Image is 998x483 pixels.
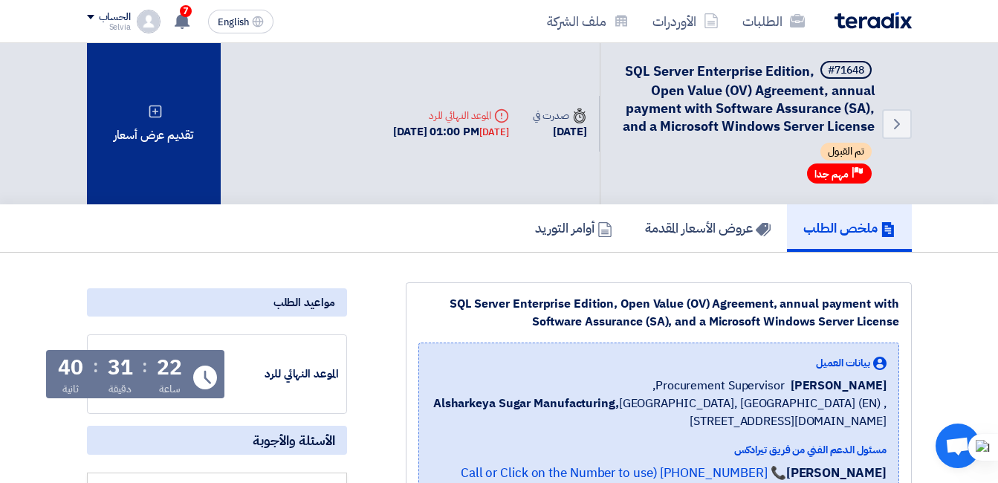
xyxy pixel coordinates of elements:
[623,61,875,136] span: SQL Server Enterprise Edition, Open Value (OV) Agreement, annual payment with Software Assurance ...
[835,12,912,29] img: Teradix logo
[816,355,870,371] span: بيانات العميل
[58,357,83,378] div: 40
[814,167,849,181] span: مهم جدا
[533,123,586,140] div: [DATE]
[652,377,785,395] span: Procurement Supervisor,
[791,377,887,395] span: [PERSON_NAME]
[645,219,771,236] h5: عروض الأسعار المقدمة
[208,10,273,33] button: English
[431,395,887,430] span: [GEOGRAPHIC_DATA], [GEOGRAPHIC_DATA] (EN) ,[STREET_ADDRESS][DOMAIN_NAME]
[730,4,817,39] a: الطلبات
[479,125,509,140] div: [DATE]
[87,23,131,31] div: Selvia
[93,353,98,380] div: :
[108,381,132,397] div: دقيقة
[180,5,192,17] span: 7
[157,357,182,378] div: 22
[533,108,586,123] div: صدرت في
[535,4,641,39] a: ملف الشركة
[431,442,887,458] div: مسئول الدعم الفني من فريق تيرادكس
[393,108,509,123] div: الموعد النهائي للرد
[87,288,347,317] div: مواعيد الطلب
[803,219,895,236] h5: ملخص الطلب
[253,432,335,449] span: الأسئلة والأجوبة
[418,295,899,331] div: SQL Server Enterprise Edition, Open Value (OV) Agreement, annual payment with Software Assurance ...
[62,381,80,397] div: ثانية
[535,219,612,236] h5: أوامر التوريد
[828,65,864,76] div: #71648
[227,366,339,383] div: الموعد النهائي للرد
[629,204,787,252] a: عروض الأسعار المقدمة
[142,353,147,380] div: :
[786,464,887,482] strong: [PERSON_NAME]
[87,43,221,204] div: تقديم عرض أسعار
[99,11,131,24] div: الحساب
[433,395,619,412] b: Alsharkeya Sugar Manufacturing,
[618,61,875,135] h5: SQL Server Enterprise Edition, Open Value (OV) Agreement, annual payment with Software Assurance ...
[787,204,912,252] a: ملخص الطلب
[159,381,181,397] div: ساعة
[519,204,629,252] a: أوامر التوريد
[641,4,730,39] a: الأوردرات
[137,10,161,33] img: profile_test.png
[108,357,133,378] div: 31
[936,424,980,468] div: Open chat
[820,143,872,161] span: تم القبول
[393,123,509,140] div: [DATE] 01:00 PM
[218,17,249,27] span: English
